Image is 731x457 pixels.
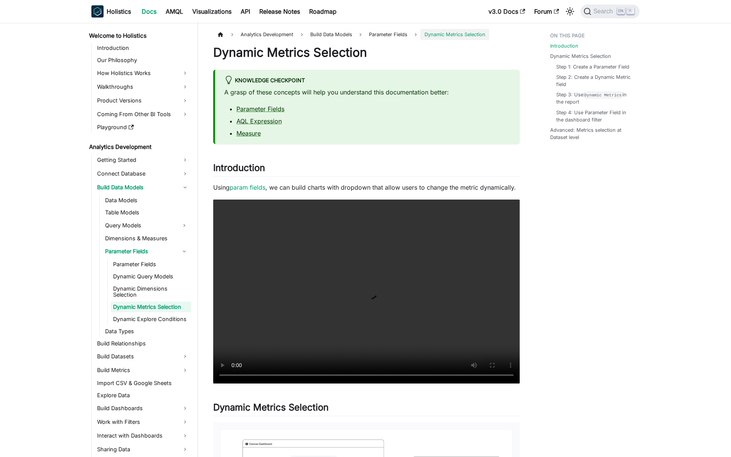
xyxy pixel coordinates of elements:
a: Measure [236,129,261,137]
h2: Dynamic Metrics Selection [213,402,520,416]
a: Build Data Models [95,181,191,193]
p: A grasp of these concepts will help you understand this documentation better: [224,88,511,97]
a: Release Notes [255,5,305,18]
a: Docs [137,5,161,18]
a: Dynamic Metrics Selection [550,53,611,60]
span: Parameter Fields [369,32,407,37]
span: Build Data Models [306,29,356,40]
a: Build Metrics [95,364,191,376]
span: Dynamic Metrics Selection [420,29,489,40]
a: Walkthroughs [95,81,191,93]
a: Introduction [550,42,578,50]
button: Switch between dark and light mode (currently light mode) [564,5,576,18]
a: Sharing Data [95,443,191,455]
a: Parameter Fields [365,29,411,40]
button: Expand sidebar category 'Query Models' [177,219,191,232]
a: Roadmap [305,5,341,18]
button: Search (Ctrl+K) [581,5,640,18]
a: v3.0 Docs [484,5,530,18]
button: Collapse sidebar category 'Parameter Fields' [177,245,191,257]
a: Table Models [103,207,191,218]
a: Build Datasets [95,350,191,363]
a: Import CSV & Google Sheets [95,378,191,388]
video: Your browser does not support embedding video, but you can . [213,200,520,383]
a: AQL Expression [236,117,282,125]
a: Dynamic Query Models [111,271,191,282]
a: Connect Database [95,168,191,180]
nav: Breadcrumbs [213,29,520,40]
a: Parameter Fields [111,259,191,270]
a: Home page [213,29,228,40]
a: Dynamic Metrics Selection [111,302,191,312]
a: Query Models [103,219,177,232]
a: Parameter Fields [236,105,284,113]
a: Introduction [95,43,191,53]
a: Explore Data [95,390,191,401]
a: Step 1: Create a Parameter Field [556,63,629,70]
a: How Holistics Works [95,67,191,79]
a: Step 3: UseDynamic Metricsin the report [556,91,632,105]
a: Analytics Development [87,142,191,152]
nav: Docs sidebar [84,23,198,457]
h1: Dynamic Metrics Selection [213,45,520,60]
a: Dimensions & Measures [103,233,191,244]
b: Holistics [107,7,131,16]
code: Dynamic Metrics [583,92,622,98]
div: knowledge checkpoint [224,76,511,86]
h2: Introduction [213,162,520,177]
a: Forum [530,5,563,18]
a: Data Types [103,326,191,337]
p: Using , we can build charts with dropdown that allow users to change the metric dynamically. [213,183,520,192]
a: Dynamic Dimensions Selection [111,283,191,300]
a: API [236,5,255,18]
a: Product Versions [95,94,191,107]
a: AMQL [161,5,188,18]
a: Visualizations [188,5,236,18]
a: param fields [230,184,265,191]
a: Work with Filters [95,416,191,428]
a: Data Models [103,195,191,206]
span: Analytics Development [237,29,297,40]
a: Build Dashboards [95,402,191,414]
a: Dynamic Explore Conditions [111,314,191,324]
a: Advanced: Metrics selection at Dataset level [550,126,635,141]
a: Playground [95,122,191,133]
a: Step 2: Create a Dynamic Metric field [556,74,632,88]
a: Parameter Fields [103,245,177,257]
span: Search [591,8,618,15]
a: Coming From Other BI Tools [95,108,191,120]
a: HolisticsHolistics [91,5,131,18]
img: Holistics [91,5,104,18]
a: Interact with Dashboards [95,430,191,442]
a: Step 4: Use Parameter Field in the dashboard filter [556,109,632,123]
kbd: K [627,8,634,14]
a: Getting Started [95,154,191,166]
a: Build Relationships [95,338,191,349]
a: Our Philosophy [95,55,191,66]
a: Welcome to Holistics [87,30,191,41]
